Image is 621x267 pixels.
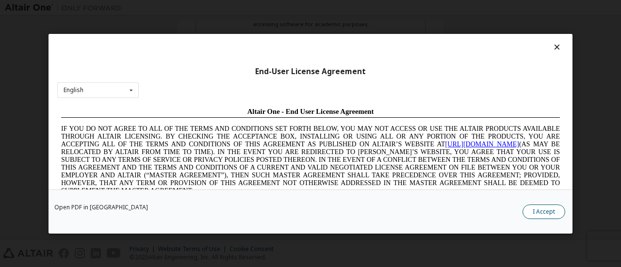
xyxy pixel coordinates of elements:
span: Lore Ipsumd Sit Ame Cons Adipisc Elitseddo (“Eiusmodte”) in utlabor Etdolo Magnaaliqua Eni. (“Adm... [4,99,503,168]
div: End-User License Agreement [57,66,564,76]
span: IF YOU DO NOT AGREE TO ALL OF THE TERMS AND CONDITIONS SET FORTH BELOW, YOU MAY NOT ACCESS OR USE... [4,21,503,91]
a: Open PDF in [GEOGRAPHIC_DATA] [54,204,148,210]
span: Altair One - End User License Agreement [190,4,317,12]
a: [URL][DOMAIN_NAME] [388,37,462,44]
button: I Accept [523,204,565,219]
div: English [64,87,83,93]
